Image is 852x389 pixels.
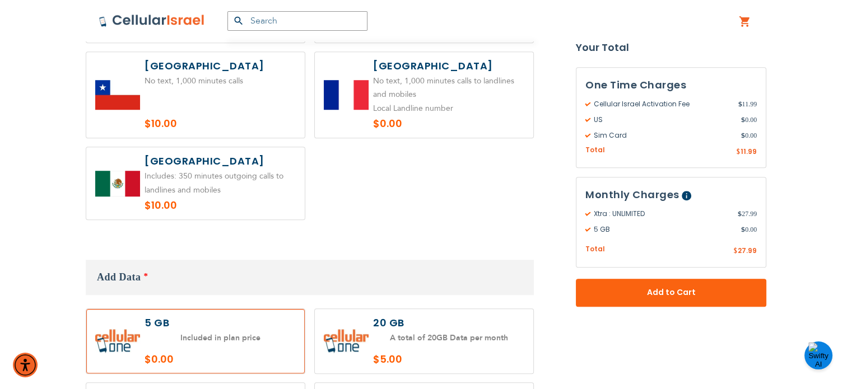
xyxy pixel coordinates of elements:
span: 0.00 [741,225,757,235]
span: Total [585,245,605,255]
span: 5 GB [585,225,741,235]
span: US [585,115,741,125]
span: $ [741,130,745,140]
span: $ [738,99,742,109]
span: $ [741,115,745,125]
span: 11.99 [738,99,757,109]
span: 27.99 [738,246,757,256]
span: Total [585,145,605,156]
button: Add to Cart [576,279,766,307]
h3: One Time Charges [585,77,757,93]
span: Add Data [97,271,141,283]
span: 11.99 [741,147,757,156]
span: Help [682,191,691,201]
span: Cellular Israel Activation Fee [585,99,738,109]
span: $ [738,209,742,219]
span: Xtra : UNLIMITED [585,209,738,219]
span: 27.99 [738,209,757,219]
input: Search [227,11,367,31]
div: Accessibility Menu [13,353,38,377]
span: Sim Card [585,130,741,140]
span: $ [733,247,738,257]
span: $ [736,147,741,157]
strong: Your Total [576,39,766,56]
img: Cellular Israel Logo [99,14,205,27]
span: 0.00 [741,115,757,125]
span: Add to Cart [613,287,729,299]
span: 0.00 [741,130,757,140]
span: Monthly Charges [585,188,679,202]
span: $ [741,225,745,235]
